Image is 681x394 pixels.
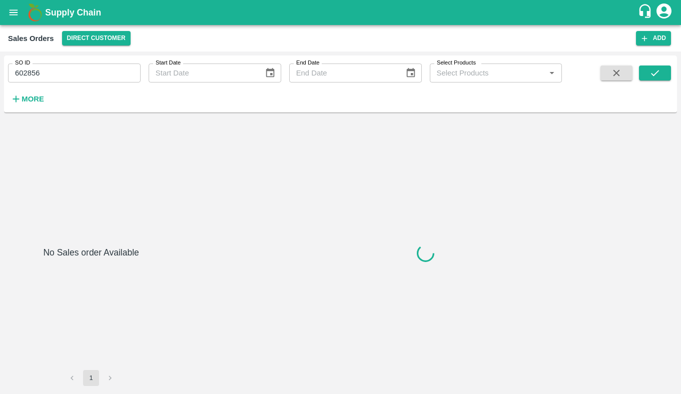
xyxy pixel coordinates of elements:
strong: More [22,95,44,103]
input: Select Products [433,66,543,79]
a: Supply Chain [45,5,637,19]
div: account of current user [655,2,673,23]
button: page 1 [83,370,99,386]
label: SO ID [15,59,30,67]
label: Start Date [156,59,181,67]
div: customer-support [637,3,655,21]
label: Select Products [437,59,476,67]
button: Select DC [62,31,131,45]
button: More [8,90,47,107]
div: Sales Orders [8,32,54,45]
button: Open [545,66,558,79]
img: logo [25,2,45,22]
button: open drawer [2,1,25,24]
button: Choose date [401,63,420,82]
button: Choose date [261,63,280,82]
nav: pagination navigation [63,370,120,386]
input: Enter SO ID [8,63,141,82]
input: Start Date [149,63,257,82]
button: Add [636,31,671,45]
b: Supply Chain [45,7,101,17]
h6: No Sales order Available [43,245,139,370]
input: End Date [289,63,398,82]
label: End Date [296,59,319,67]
